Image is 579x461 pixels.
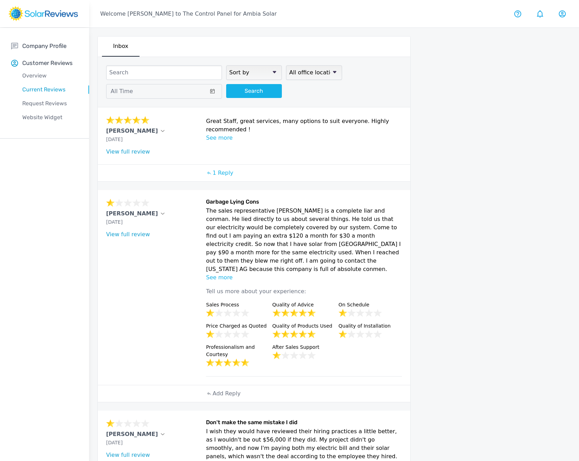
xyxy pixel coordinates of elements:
[106,127,158,135] p: [PERSON_NAME]
[206,419,402,427] h6: Don't make the same mistake I did
[11,69,89,83] a: Overview
[106,430,158,438] p: [PERSON_NAME]
[206,198,402,207] h6: Garbage Lying Cons
[106,84,222,99] button: All Time
[106,231,150,238] a: View full review
[11,110,89,124] a: Website Widget
[272,344,336,351] p: After Sales Support
[206,134,402,142] p: See more
[206,117,402,134] p: Great Staff, great services, many options to suit everyone. Highly recommended !
[206,273,402,282] p: See more
[106,452,150,458] a: View full review
[11,72,89,80] p: Overview
[11,97,89,110] a: Request Reviews
[113,42,128,50] p: Inbox
[272,301,336,308] p: Quality of Advice
[206,322,269,330] p: Price Charged as Quoted
[11,85,89,94] p: Current Reviews
[11,83,89,97] a: Current Reviews
[206,207,402,273] p: The sales representative [PERSON_NAME] is a complete liar and conman. He lied directly to us abou...
[213,389,240,398] p: Add Reply
[106,440,122,445] span: [DATE]
[339,301,402,308] p: On Schedule
[11,113,89,122] p: Website Widget
[111,88,133,94] span: All Time
[226,84,282,98] button: Search
[339,322,402,330] p: Quality of Installation
[106,65,222,80] input: Search
[22,42,66,50] p: Company Profile
[11,99,89,108] p: Request Reviews
[100,10,277,18] p: Welcome [PERSON_NAME] to The Control Panel for Ambia Solar
[106,219,122,225] span: [DATE]
[206,344,269,358] p: Professionalism and Courtesy
[206,282,402,301] p: Tell us more about your experience:
[272,322,336,330] p: Quality of Products Used
[106,209,158,218] p: [PERSON_NAME]
[22,59,73,67] p: Customer Reviews
[206,301,269,308] p: Sales Process
[213,169,233,177] p: 1 Reply
[106,148,150,155] a: View full review
[106,137,122,142] span: [DATE]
